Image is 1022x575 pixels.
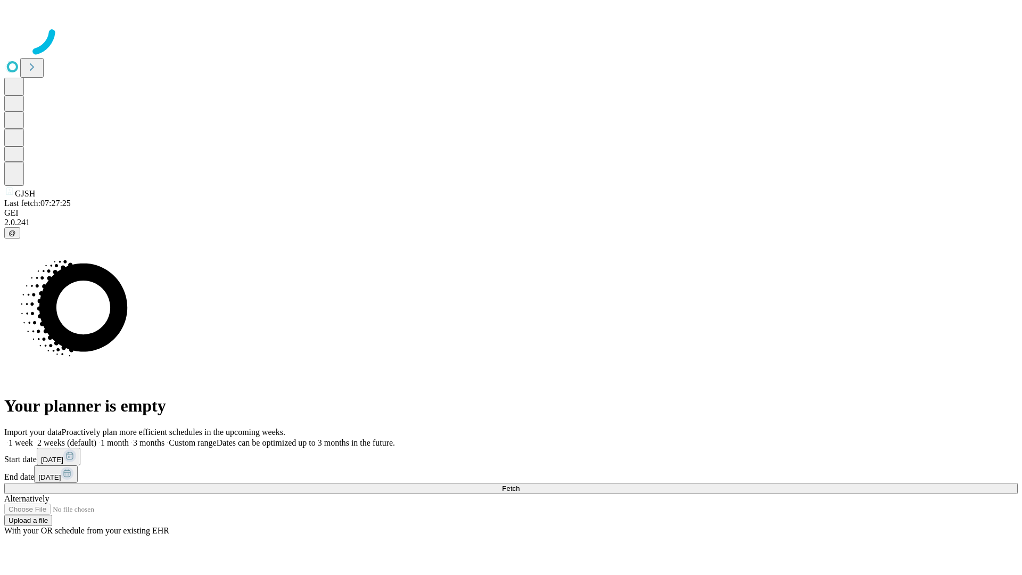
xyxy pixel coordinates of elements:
[4,515,52,526] button: Upload a file
[4,227,20,239] button: @
[15,189,35,198] span: GJSH
[38,473,61,481] span: [DATE]
[4,448,1018,465] div: Start date
[4,396,1018,416] h1: Your planner is empty
[4,428,62,437] span: Import your data
[34,465,78,483] button: [DATE]
[4,208,1018,218] div: GEI
[41,456,63,464] span: [DATE]
[9,229,16,237] span: @
[37,438,96,447] span: 2 weeks (default)
[9,438,33,447] span: 1 week
[217,438,395,447] span: Dates can be optimized up to 3 months in the future.
[133,438,164,447] span: 3 months
[37,448,80,465] button: [DATE]
[4,218,1018,227] div: 2.0.241
[4,494,49,503] span: Alternatively
[4,465,1018,483] div: End date
[101,438,129,447] span: 1 month
[4,483,1018,494] button: Fetch
[4,526,169,535] span: With your OR schedule from your existing EHR
[502,484,520,492] span: Fetch
[169,438,216,447] span: Custom range
[62,428,285,437] span: Proactively plan more efficient schedules in the upcoming weeks.
[4,199,71,208] span: Last fetch: 07:27:25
